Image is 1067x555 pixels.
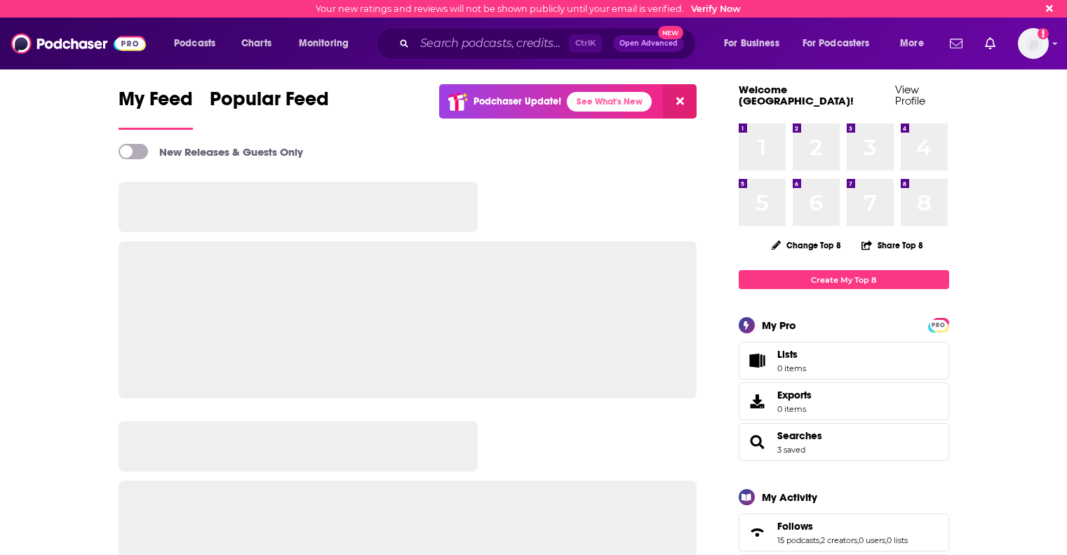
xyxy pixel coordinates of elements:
[744,432,772,452] a: Searches
[619,40,678,47] span: Open Advanced
[119,144,303,159] a: New Releases & Guests Only
[210,87,329,130] a: Popular Feed
[777,445,805,455] a: 3 saved
[777,520,908,533] a: Follows
[777,389,812,401] span: Exports
[859,535,885,545] a: 0 users
[210,87,329,119] span: Popular Feed
[11,30,146,57] img: Podchaser - Follow, Share and Rate Podcasts
[739,270,949,289] a: Create My Top 8
[777,348,798,361] span: Lists
[232,32,280,55] a: Charts
[803,34,870,53] span: For Podcasters
[724,34,779,53] span: For Business
[762,319,796,332] div: My Pro
[793,32,890,55] button: open menu
[861,232,924,259] button: Share Top 8
[739,514,949,551] span: Follows
[762,490,817,504] div: My Activity
[739,83,854,107] a: Welcome [GEOGRAPHIC_DATA]!
[164,32,234,55] button: open menu
[658,26,683,39] span: New
[930,319,947,330] a: PRO
[885,535,887,545] span: ,
[979,32,1001,55] a: Show notifications dropdown
[613,35,684,52] button: Open AdvancedNew
[821,535,857,545] a: 2 creators
[777,404,812,414] span: 0 items
[389,27,709,60] div: Search podcasts, credits, & more...
[691,4,741,14] a: Verify Now
[944,32,968,55] a: Show notifications dropdown
[777,535,819,545] a: 15 podcasts
[299,34,349,53] span: Monitoring
[1018,28,1049,59] img: User Profile
[415,32,569,55] input: Search podcasts, credits, & more...
[474,95,561,107] p: Podchaser Update!
[289,32,367,55] button: open menu
[241,34,271,53] span: Charts
[567,92,652,112] a: See What's New
[744,392,772,411] span: Exports
[119,87,193,119] span: My Feed
[900,34,924,53] span: More
[714,32,797,55] button: open menu
[1018,28,1049,59] button: Show profile menu
[890,32,941,55] button: open menu
[930,320,947,330] span: PRO
[744,523,772,542] a: Follows
[174,34,215,53] span: Podcasts
[777,520,813,533] span: Follows
[895,83,925,107] a: View Profile
[1018,28,1049,59] span: Logged in as londonmking
[119,87,193,130] a: My Feed
[887,535,908,545] a: 0 lists
[744,351,772,370] span: Lists
[1038,28,1049,39] svg: Email not verified
[819,535,821,545] span: ,
[777,429,822,442] a: Searches
[777,363,806,373] span: 0 items
[739,342,949,380] a: Lists
[739,423,949,461] span: Searches
[569,34,602,53] span: Ctrl K
[316,4,741,14] div: Your new ratings and reviews will not be shown publicly until your email is verified.
[739,382,949,420] a: Exports
[777,348,806,361] span: Lists
[763,236,850,254] button: Change Top 8
[857,535,859,545] span: ,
